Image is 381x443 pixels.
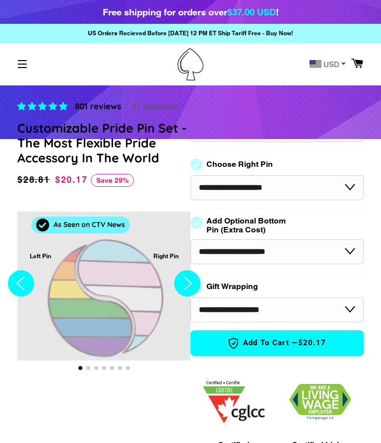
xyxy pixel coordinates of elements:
[103,5,279,19] div: Free shipping for orders over !
[17,173,53,187] span: $28.81
[289,384,351,420] img: 1706832627.png
[5,197,37,374] button: Previous slide
[75,101,121,111] span: 801 reviews
[91,174,134,187] span: Save 29%
[178,48,203,80] img: Pin-Ace
[17,212,190,361] div: 1 / 7
[17,121,190,165] h1: Customizable Pride Pin Set - The Most Flexible Pride Accessory In The World
[174,197,200,374] button: Next slide
[55,174,88,185] span: $20.17
[17,101,70,111] span: 4.83 stars
[203,381,265,423] img: 1705457225.png
[132,101,179,113] span: 21 questions
[323,61,339,68] span: USD
[227,6,276,17] span: $37.00 USD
